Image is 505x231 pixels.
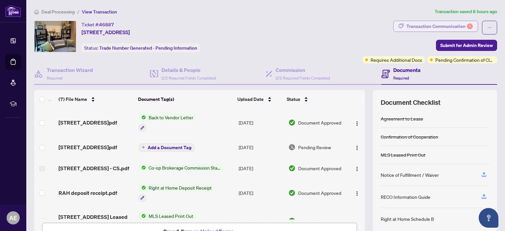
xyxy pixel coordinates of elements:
span: [STREET_ADDRESS]pdf [59,119,117,127]
img: Logo [354,219,360,224]
button: Logo [352,188,362,198]
button: Add a Document Tag [139,144,194,151]
span: View Transaction [82,9,117,15]
span: Co-op Brokerage Commission Statement [146,164,224,171]
div: 1 [467,23,473,29]
div: RECO Information Guide [381,193,430,200]
td: [DATE] [236,179,286,207]
img: logo [5,5,21,17]
h4: Transaction Wizard [47,66,93,74]
img: Logo [354,121,360,126]
span: (7) File Name [59,96,87,103]
th: Upload Date [235,90,284,108]
span: [STREET_ADDRESS] - CS.pdf [59,164,129,172]
img: Logo [354,166,360,172]
button: Status IconRight at Home Deposit Receipt [139,184,214,202]
th: (7) File Name [56,90,135,108]
img: Document Status [288,144,296,151]
span: [STREET_ADDRESS]pdf [59,143,117,151]
img: Status Icon [139,164,146,171]
span: Upload Date [237,96,264,103]
span: RAH deposit receipt.pdf [59,189,117,197]
div: Confirmation of Cooperation [381,133,438,140]
button: Status IconCo-op Brokerage Commission Statement [139,164,224,171]
button: Status IconMLS Leased Print Out [139,212,196,230]
button: Transaction Communication1 [393,21,478,32]
div: Right at Home Schedule B [381,215,434,222]
span: Document Approved [298,217,341,224]
th: Status [284,90,346,108]
span: plus [142,146,145,149]
span: Document Checklist [381,98,441,107]
span: Pending Confirmation of Closing [435,56,494,63]
span: 46887 [99,22,114,28]
button: Logo [352,142,362,152]
span: AE [9,213,17,222]
img: Status Icon [139,114,146,121]
span: Required [47,76,62,81]
span: Submit for Admin Review [440,40,493,51]
span: Deal Processing [41,9,75,15]
span: Add a Document Tag [148,145,191,150]
span: 2/2 Required Fields Completed [161,76,216,81]
article: Transaction saved 8 hours ago [435,8,497,15]
li: / [77,8,79,15]
td: [DATE] [236,137,286,158]
img: Document Status [288,217,296,224]
span: Document Approved [298,119,341,126]
span: Required [393,76,409,81]
img: Document Status [288,165,296,172]
button: Add a Document Tag [139,143,194,151]
span: ellipsis [487,25,492,30]
span: Document Approved [298,189,341,196]
span: Back to Vendor Letter [146,114,196,121]
div: Agreement to Lease [381,115,423,122]
img: Logo [354,191,360,196]
span: MLS Leased Print Out [146,212,196,219]
img: Logo [354,145,360,150]
button: Submit for Admin Review [436,40,497,51]
button: Logo [352,117,362,128]
button: Status IconBack to Vendor Letter [139,114,196,131]
span: Pending Review [298,144,331,151]
span: Document Approved [298,165,341,172]
h4: Documents [393,66,421,74]
span: [STREET_ADDRESS] Leased on mls.pdf [59,213,133,229]
button: Open asap [479,208,498,228]
div: MLS Leased Print Out [381,151,425,158]
h4: Commission [276,66,330,74]
span: 2/2 Required Fields Completed [276,76,330,81]
div: Transaction Communication [406,21,473,32]
span: home [34,10,39,14]
button: Logo [352,216,362,226]
img: Status Icon [139,212,146,219]
span: Trade Number Generated - Pending Information [99,45,197,51]
span: Right at Home Deposit Receipt [146,184,214,191]
td: [DATE] [236,158,286,179]
span: [STREET_ADDRESS] [82,28,130,36]
span: Requires Additional Docs [371,56,422,63]
img: Document Status [288,119,296,126]
div: Status: [82,43,200,52]
span: Status [287,96,300,103]
h4: Details & People [161,66,216,74]
img: Status Icon [139,184,146,191]
th: Document Tag(s) [135,90,235,108]
td: [DATE] [236,108,286,137]
img: IMG-C12265701_1.jpg [35,21,76,52]
img: Document Status [288,189,296,196]
button: Logo [352,163,362,173]
div: Notice of Fulfillment / Waiver [381,171,439,178]
div: Ticket #: [82,21,114,28]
